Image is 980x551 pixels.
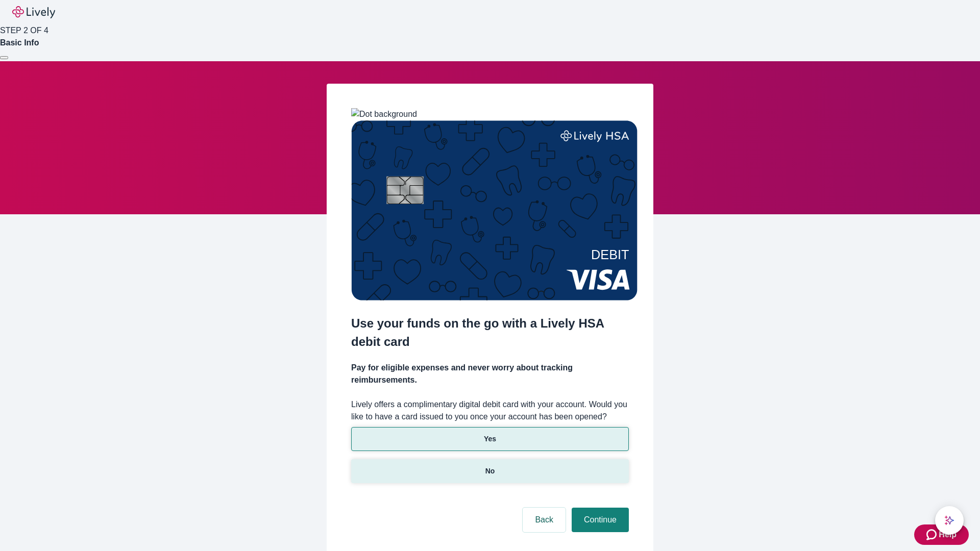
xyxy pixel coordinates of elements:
[12,6,55,18] img: Lively
[939,529,957,541] span: Help
[523,508,566,532] button: Back
[351,427,629,451] button: Yes
[572,508,629,532] button: Continue
[351,108,417,120] img: Dot background
[351,120,638,300] img: Debit card
[351,362,629,386] h4: Pay for eligible expenses and never worry about tracking reimbursements.
[926,529,939,541] svg: Zendesk support icon
[944,515,954,525] svg: Lively AI Assistant
[935,506,964,535] button: chat
[485,466,495,477] p: No
[914,524,969,545] button: Zendesk support iconHelp
[351,398,629,423] label: Lively offers a complimentary digital debit card with your account. Would you like to have a card...
[351,459,629,483] button: No
[351,314,629,351] h2: Use your funds on the go with a Lively HSA debit card
[484,434,496,444] p: Yes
